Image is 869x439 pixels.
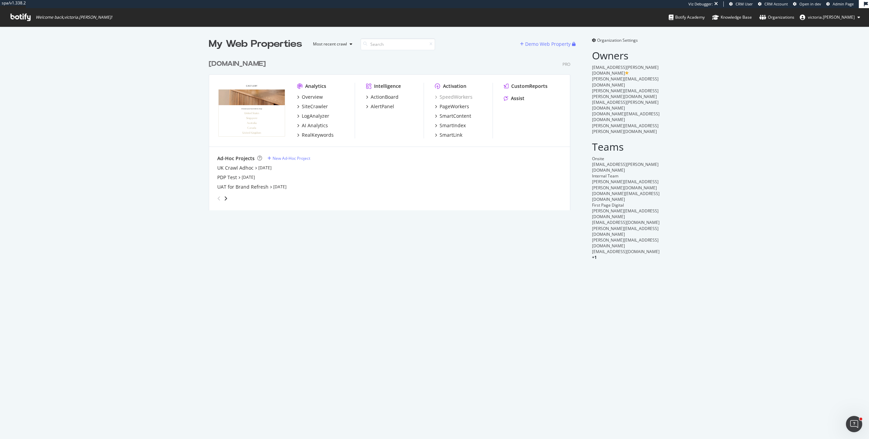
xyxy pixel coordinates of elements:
a: UK Crawl Adhoc [217,165,254,171]
span: [EMAIL_ADDRESS][PERSON_NAME][DOMAIN_NAME] [592,64,659,76]
a: CRM Account [758,1,788,7]
span: Admin Page [833,1,854,6]
button: Most recent crawl [308,39,355,50]
div: Intelligence [374,83,401,90]
a: PDP Test [217,174,237,181]
a: CRM User [729,1,753,7]
a: SpeedWorkers [435,94,473,100]
div: PageWorkers [440,103,469,110]
a: [DATE] [258,165,272,171]
a: UAT for Brand Refresh [217,184,269,190]
div: grid [209,51,576,210]
div: SiteCrawler [302,103,328,110]
div: angle-left [215,193,223,204]
span: [EMAIL_ADDRESS][DOMAIN_NAME] [592,220,660,225]
a: Open in dev [793,1,821,7]
a: Assist [504,95,524,102]
div: SmartLink [440,132,462,138]
span: Welcome back, victoria.[PERSON_NAME] ! [36,15,112,20]
a: SiteCrawler [297,103,328,110]
div: Pro [562,61,570,67]
div: LogAnalyzer [302,113,329,119]
div: Most recent crawl [313,42,347,46]
div: [DOMAIN_NAME] [209,59,266,69]
a: Demo Web Property [520,41,572,47]
div: SmartContent [440,113,471,119]
div: Assist [511,95,524,102]
iframe: Intercom live chat [846,416,862,432]
a: CustomReports [504,83,548,90]
span: [EMAIL_ADDRESS][DOMAIN_NAME] [592,249,660,254]
span: + 1 [592,254,597,260]
span: CRM User [736,1,753,6]
span: victoria.wong [808,14,855,20]
a: SmartContent [435,113,471,119]
span: [PERSON_NAME][EMAIL_ADDRESS][PERSON_NAME][DOMAIN_NAME] [592,179,659,190]
span: Open in dev [799,1,821,6]
div: New Ad-Hoc Project [273,155,310,161]
div: Demo Web Property [525,41,571,47]
div: Onsite [592,156,660,161]
a: Admin Page [826,1,854,7]
a: AlertPanel [366,103,394,110]
div: AlertPanel [371,103,394,110]
button: victoria.[PERSON_NAME] [794,12,866,23]
div: Ad-Hoc Projects [217,155,255,162]
div: Overview [302,94,323,100]
span: [DOMAIN_NAME][EMAIL_ADDRESS][DOMAIN_NAME] [592,191,660,202]
span: [PERSON_NAME][EMAIL_ADDRESS][DOMAIN_NAME] [592,226,659,237]
a: [DOMAIN_NAME] [209,59,269,69]
div: Organizations [759,14,794,21]
h2: Teams [592,141,660,152]
a: [DATE] [273,184,286,190]
a: Overview [297,94,323,100]
span: [PERSON_NAME][EMAIL_ADDRESS][PERSON_NAME][DOMAIN_NAME] [592,123,659,134]
div: angle-right [223,195,228,202]
div: Knowledge Base [712,14,752,21]
span: [PERSON_NAME][EMAIL_ADDRESS][PERSON_NAME][DOMAIN_NAME] [592,88,659,99]
div: My Web Properties [209,37,302,51]
span: Organization Settings [597,37,638,43]
a: New Ad-Hoc Project [267,155,310,161]
a: Knowledge Base [712,8,752,26]
span: [PERSON_NAME][EMAIL_ADDRESS][DOMAIN_NAME] [592,76,659,88]
a: RealKeywords [297,132,334,138]
span: [PERSON_NAME][EMAIL_ADDRESS][DOMAIN_NAME] [592,208,659,220]
span: [EMAIL_ADDRESS][PERSON_NAME][DOMAIN_NAME] [592,99,659,111]
a: PageWorkers [435,103,469,110]
h2: Owners [592,50,660,61]
div: AI Analytics [302,122,328,129]
div: Viz Debugger: [688,1,713,7]
div: First Page Digital [592,202,660,208]
div: ActionBoard [371,94,399,100]
a: AI Analytics [297,122,328,129]
div: CustomReports [511,83,548,90]
a: [DATE] [242,174,255,180]
div: Internal Team [592,173,660,179]
a: Botify Academy [669,8,705,26]
a: ActionBoard [366,94,399,100]
a: SmartLink [435,132,462,138]
span: [EMAIL_ADDRESS][PERSON_NAME][DOMAIN_NAME] [592,161,659,173]
a: LogAnalyzer [297,113,329,119]
div: Botify Academy [669,14,705,21]
span: [PERSON_NAME][EMAIL_ADDRESS][DOMAIN_NAME] [592,237,659,249]
button: Demo Web Property [520,39,572,50]
span: [DOMAIN_NAME][EMAIL_ADDRESS][DOMAIN_NAME] [592,111,660,122]
div: Activation [443,83,466,90]
div: Analytics [305,83,326,90]
img: www.castlery.com [217,83,286,138]
a: SmartIndex [435,122,466,129]
a: Organizations [759,8,794,26]
input: Search [360,38,435,50]
div: RealKeywords [302,132,334,138]
span: CRM Account [764,1,788,6]
div: SmartIndex [440,122,466,129]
